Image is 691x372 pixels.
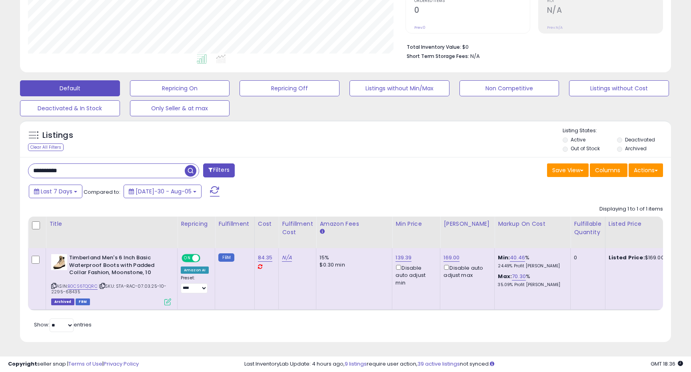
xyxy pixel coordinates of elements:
b: Total Inventory Value: [407,44,461,50]
div: Amazon AI [181,267,209,274]
b: Max: [498,273,512,280]
div: Disable auto adjust min [395,263,434,286]
h5: Listings [42,130,73,141]
div: ASIN: [51,254,171,304]
a: 139.39 [395,254,411,262]
button: Default [20,80,120,96]
div: Fulfillment [218,220,251,228]
a: 9 listings [345,360,367,368]
div: Repricing [181,220,212,228]
label: Archived [625,145,647,152]
span: OFF [199,255,212,262]
div: Listed Price [609,220,678,228]
button: Non Competitive [459,80,559,96]
a: Privacy Policy [104,360,139,368]
button: Listings without Cost [569,80,669,96]
small: Prev: N/A [547,25,563,30]
h2: 0 [414,6,530,16]
span: | SKU: STA-RAC-07.03.25-10-2295-68435 [51,283,167,295]
span: Compared to: [84,188,120,196]
div: % [498,273,564,288]
div: Clear All Filters [28,143,64,151]
b: Min: [498,254,510,261]
div: Markup on Cost [498,220,567,228]
div: seller snap | | [8,360,139,368]
a: B0CS6TQQRC [68,283,98,290]
div: Amazon Fees [320,220,389,228]
div: Title [49,220,174,228]
span: N/A [470,52,480,60]
button: Only Seller & at max [130,100,230,116]
span: [DATE]-30 - Aug-05 [136,187,192,195]
p: Listing States: [563,127,671,135]
th: The percentage added to the cost of goods (COGS) that forms the calculator for Min & Max prices. [495,217,571,248]
small: FBM [218,253,234,262]
b: Listed Price: [609,254,645,261]
div: 0 [574,254,599,261]
strong: Copyright [8,360,37,368]
div: $0.30 min [320,261,386,269]
button: Columns [590,163,627,177]
b: Short Term Storage Fees: [407,53,469,60]
button: Repricing Off [240,80,340,96]
b: Timberland Men's 6 Inch Basic Waterproof Boots with Padded Collar Fashion, Moonstone, 10 [69,254,166,279]
a: 84.35 [258,254,273,262]
a: 39 active listings [417,360,460,368]
button: Last 7 Days [29,185,82,198]
button: Deactivated & In Stock [20,100,120,116]
a: Terms of Use [68,360,102,368]
div: 15% [320,254,386,261]
a: 40.46 [510,254,525,262]
span: Last 7 Days [41,187,72,195]
span: 2025-08-13 18:36 GMT [651,360,683,368]
button: [DATE]-30 - Aug-05 [124,185,202,198]
span: FBM [76,298,90,305]
div: Fulfillable Quantity [574,220,601,237]
img: 31ptuBewkNL._SL40_.jpg [51,254,67,270]
p: 35.09% Profit [PERSON_NAME] [498,282,564,288]
div: Disable auto adjust max [443,263,488,279]
p: 24.49% Profit [PERSON_NAME] [498,263,564,269]
div: Displaying 1 to 1 of 1 items [599,205,663,213]
span: Listings that have been deleted from Seller Central [51,298,74,305]
small: Prev: 0 [414,25,425,30]
label: Deactivated [625,136,655,143]
div: [PERSON_NAME] [443,220,491,228]
a: N/A [282,254,292,262]
button: Filters [203,163,234,177]
span: Columns [595,166,620,174]
button: Save View [547,163,589,177]
h2: N/A [547,6,663,16]
button: Listings without Min/Max [349,80,449,96]
a: 169.00 [443,254,459,262]
label: Out of Stock [571,145,600,152]
div: $169.00 [609,254,675,261]
button: Actions [629,163,663,177]
div: Fulfillment Cost [282,220,313,237]
div: % [498,254,564,269]
button: Repricing On [130,80,230,96]
div: Last InventoryLab Update: 4 hours ago, require user action, not synced. [244,360,683,368]
li: $0 [407,42,657,51]
div: Cost [258,220,276,228]
label: Active [571,136,585,143]
div: Preset: [181,275,209,293]
a: 70.30 [512,273,526,280]
span: ON [182,255,192,262]
div: Min Price [395,220,437,228]
span: Show: entries [34,321,92,328]
small: Amazon Fees. [320,228,324,235]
